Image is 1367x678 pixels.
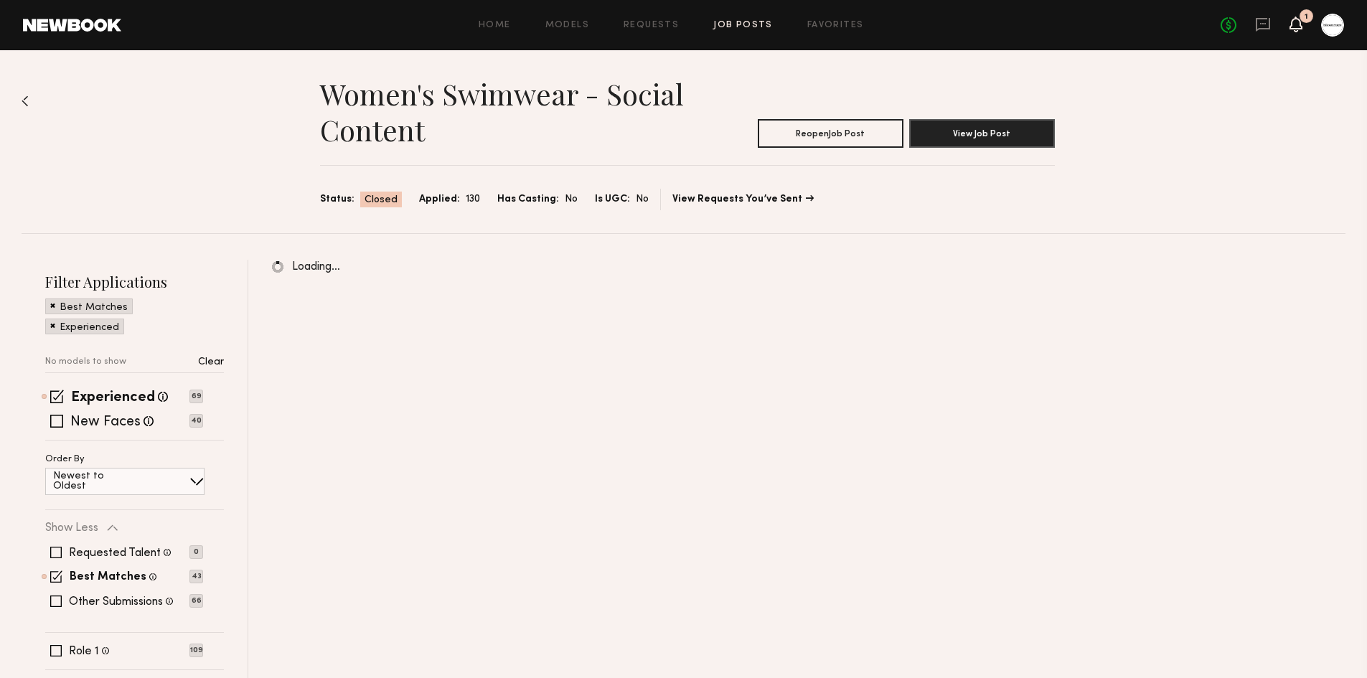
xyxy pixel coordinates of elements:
[189,414,203,428] p: 40
[595,192,630,207] span: Is UGC:
[909,119,1055,148] button: View Job Post
[189,570,203,583] p: 43
[320,76,687,148] h1: Women's Swimwear - Social Content
[45,455,85,464] p: Order By
[624,21,679,30] a: Requests
[60,303,128,313] p: Best Matches
[45,272,224,291] h2: Filter Applications
[365,193,398,207] span: Closed
[497,192,559,207] span: Has Casting:
[189,390,203,403] p: 69
[189,545,203,559] p: 0
[479,21,511,30] a: Home
[292,261,340,273] span: Loading…
[565,192,578,207] span: No
[189,644,203,657] p: 109
[53,471,138,491] p: Newest to Oldest
[45,357,126,367] p: No models to show
[198,357,224,367] p: Clear
[70,572,146,583] label: Best Matches
[69,646,99,657] label: Role 1
[69,596,163,608] label: Other Submissions
[466,192,480,207] span: 130
[69,547,161,559] label: Requested Talent
[636,192,649,207] span: No
[71,391,155,405] label: Experienced
[320,192,354,207] span: Status:
[713,21,773,30] a: Job Posts
[807,21,864,30] a: Favorites
[758,119,903,148] button: ReopenJob Post
[189,594,203,608] p: 66
[22,95,29,107] img: Back to previous page
[672,194,814,204] a: View Requests You’ve Sent
[45,522,98,534] p: Show Less
[545,21,589,30] a: Models
[419,192,460,207] span: Applied:
[60,323,119,333] p: Experienced
[1305,13,1308,21] div: 1
[70,415,141,430] label: New Faces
